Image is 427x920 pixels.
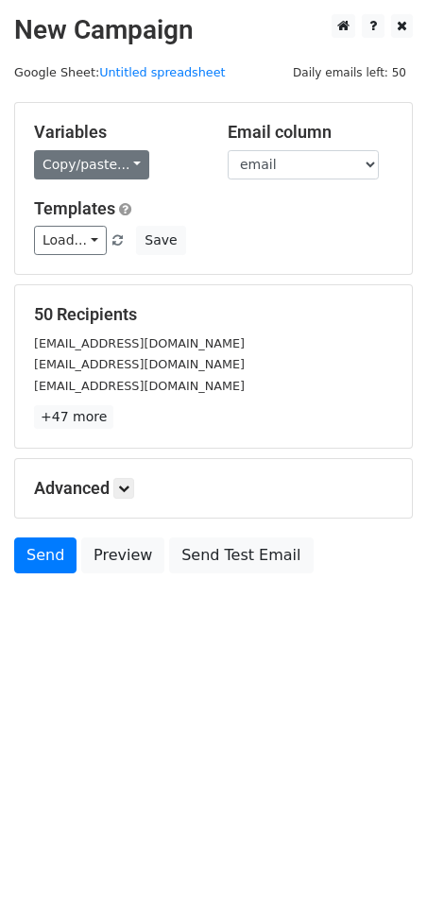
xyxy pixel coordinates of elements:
[34,405,113,429] a: +47 more
[34,150,149,179] a: Copy/paste...
[99,65,225,79] a: Untitled spreadsheet
[286,65,413,79] a: Daily emails left: 50
[14,65,226,79] small: Google Sheet:
[34,198,115,218] a: Templates
[34,122,199,143] h5: Variables
[14,537,77,573] a: Send
[136,226,185,255] button: Save
[34,478,393,499] h5: Advanced
[34,336,245,350] small: [EMAIL_ADDRESS][DOMAIN_NAME]
[286,62,413,83] span: Daily emails left: 50
[34,379,245,393] small: [EMAIL_ADDRESS][DOMAIN_NAME]
[34,357,245,371] small: [EMAIL_ADDRESS][DOMAIN_NAME]
[14,14,413,46] h2: New Campaign
[81,537,164,573] a: Preview
[169,537,313,573] a: Send Test Email
[34,304,393,325] h5: 50 Recipients
[228,122,393,143] h5: Email column
[34,226,107,255] a: Load...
